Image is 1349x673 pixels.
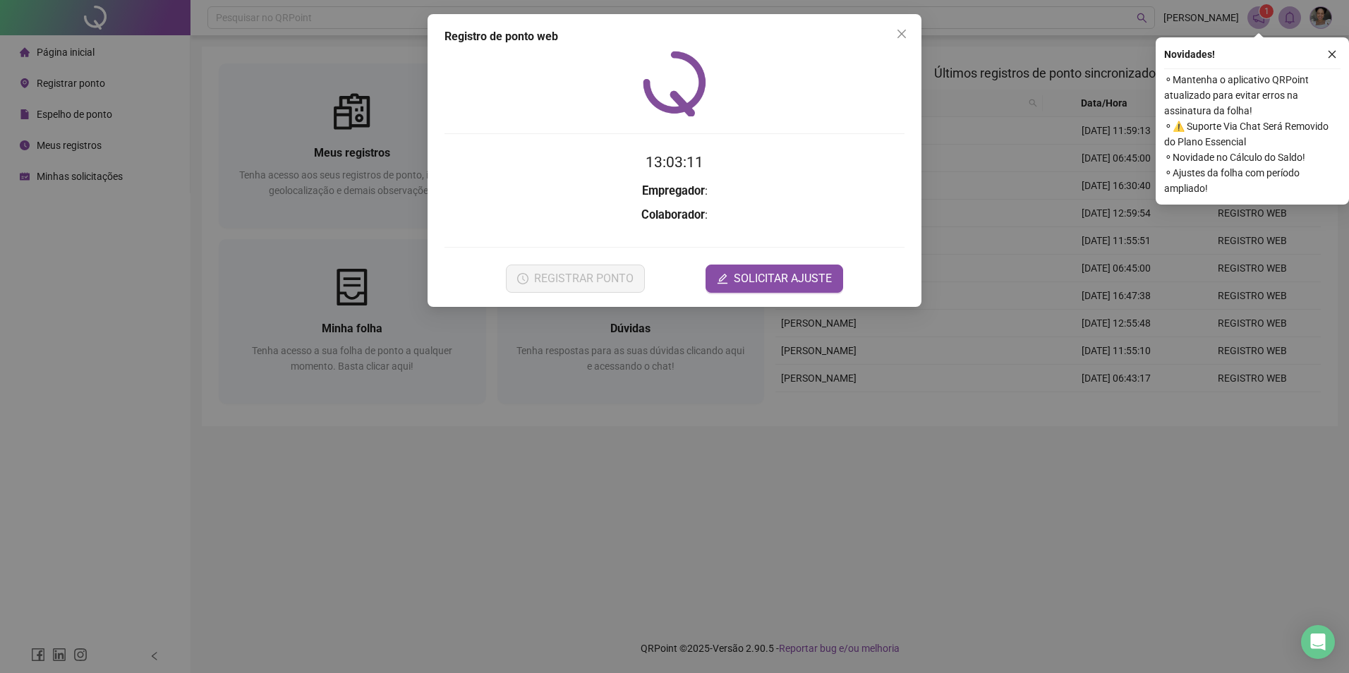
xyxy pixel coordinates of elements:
button: editSOLICITAR AJUSTE [706,265,843,293]
strong: Empregador [642,184,705,198]
span: Novidades ! [1164,47,1215,62]
span: edit [717,273,728,284]
span: SOLICITAR AJUSTE [734,270,832,287]
button: Close [890,23,913,45]
h3: : [444,206,905,224]
div: Open Intercom Messenger [1301,625,1335,659]
h3: : [444,182,905,200]
img: QRPoint [643,51,706,116]
time: 13:03:11 [646,154,703,171]
span: ⚬ Ajustes da folha com período ampliado! [1164,165,1341,196]
span: close [896,28,907,40]
span: ⚬ ⚠️ Suporte Via Chat Será Removido do Plano Essencial [1164,119,1341,150]
span: ⚬ Novidade no Cálculo do Saldo! [1164,150,1341,165]
strong: Colaborador [641,208,705,222]
span: ⚬ Mantenha o aplicativo QRPoint atualizado para evitar erros na assinatura da folha! [1164,72,1341,119]
div: Registro de ponto web [444,28,905,45]
button: REGISTRAR PONTO [506,265,645,293]
span: close [1327,49,1337,59]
